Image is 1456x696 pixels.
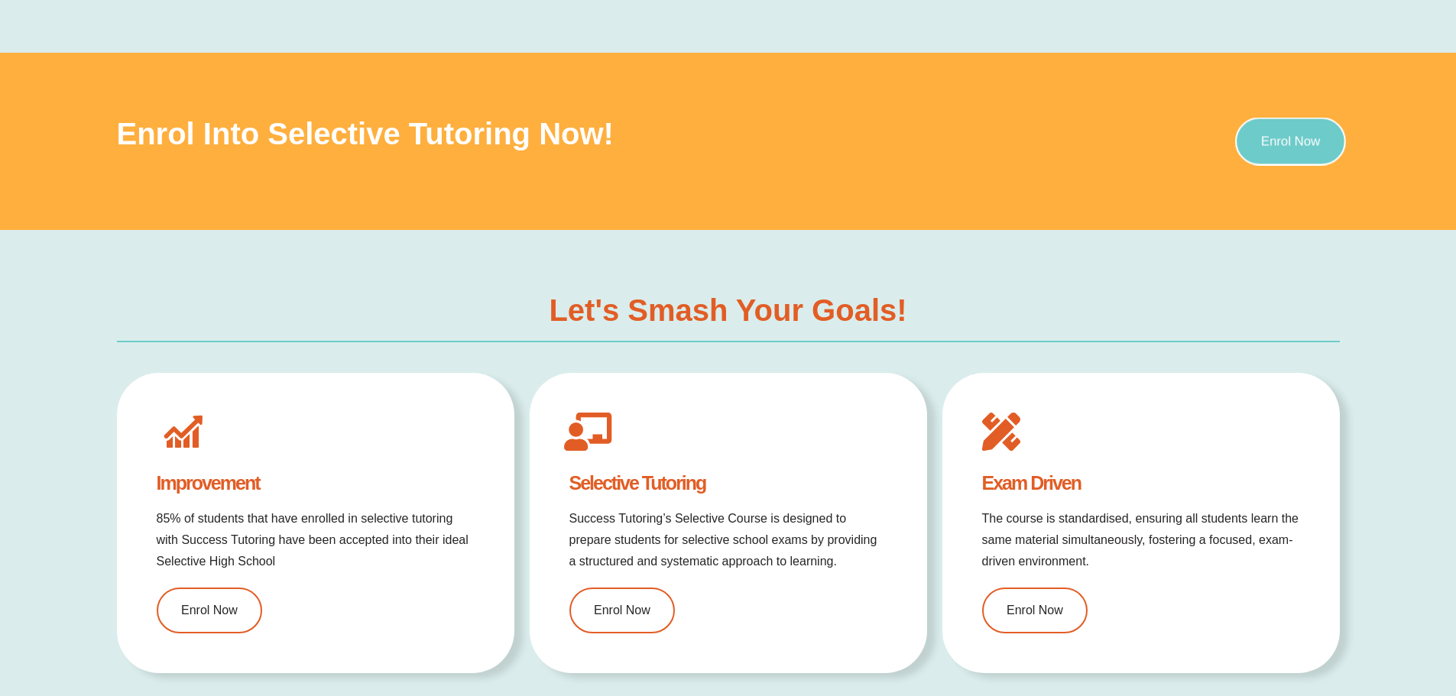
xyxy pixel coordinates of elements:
h4: Selective Tutoring [569,474,887,493]
span: Enrol Now [1007,604,1063,617]
p: 85% of students that have enrolled in selective tutoring with Success Tutoring have been accepted... [157,508,475,572]
h4: Exam Driven [982,474,1300,493]
span: Enrol Now [1260,135,1320,148]
span: Enrol Now [181,604,238,617]
p: Success Tutoring’s Selective Course is designed to prepare students for selective school exams by... [569,508,887,572]
h4: Improvement [157,474,475,493]
span: Enrol Now [594,604,650,617]
a: Enrol Now [569,588,675,633]
a: Enrol Now [982,588,1088,633]
a: Enrol Now [157,588,262,633]
span: The course is standardised, ensuring all students learn the same material simultaneously, fosteri... [982,512,1299,568]
h3: Enrol into Selective Tutoring Now! [117,118,1083,149]
iframe: Chat Widget [1201,523,1456,696]
h3: Let's Smash Your Goals! [549,295,906,325]
a: Enrol Now [1235,118,1346,166]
